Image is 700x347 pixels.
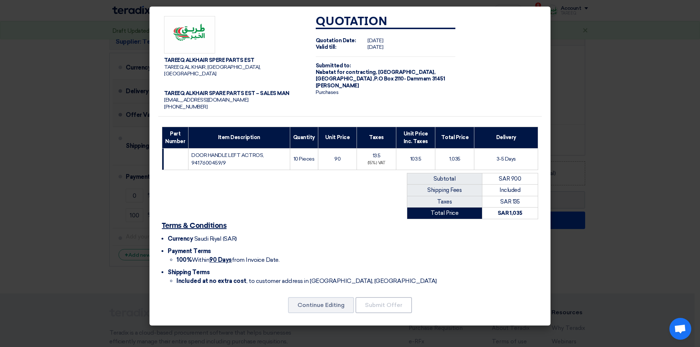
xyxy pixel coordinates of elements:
strong: Quotation [316,16,388,28]
span: Nabatat for contracting, [316,69,377,75]
span: 13.5 [373,153,381,159]
div: TAREEQ ALKHAIR SPERE PARTS EST [164,57,304,64]
td: Total Price [407,208,482,219]
td: Subtotal [407,173,482,185]
th: Unit Price Inc. Taxes [396,127,435,148]
th: Item Description [188,127,290,148]
strong: Included at no extra cost [176,277,246,284]
span: DOOR HANDLE LEFT ACTROS, 9417600459/9 [191,152,264,166]
th: Delivery [474,127,538,148]
th: Unit Price [318,127,357,148]
span: Within from Invoice Date. [176,256,279,263]
button: Continue Editing [288,297,354,313]
span: [DATE] [367,38,383,44]
li: , to customer address in [GEOGRAPHIC_DATA], [GEOGRAPHIC_DATA] [176,277,538,285]
th: Taxes [357,127,396,148]
span: 103.5 [410,156,421,162]
strong: Valid till: [316,44,337,50]
span: Included [499,187,520,193]
td: Taxes [407,196,482,208]
u: Terms & Conditions [162,222,226,229]
span: 3-5 Days [497,156,516,162]
td: SAR 900 [482,173,538,185]
span: Currency [168,235,193,242]
strong: SAR 1,035 [498,210,522,216]
td: Shipping Fees [407,185,482,196]
button: Submit Offer [355,297,412,313]
th: Quantity [290,127,318,148]
strong: 100% [176,256,192,263]
span: [GEOGRAPHIC_DATA], [GEOGRAPHIC_DATA] ,P.O Box 2110- Dammam 31451 [316,69,445,82]
span: SAR 135 [500,198,520,205]
span: Payment Terms [168,248,211,255]
div: TAREEQ ALKHAIR SPARE PARTS EST – SALES MAN [164,90,304,97]
th: Part Number [162,127,188,148]
span: Purchases [316,89,339,95]
div: (15%) VAT [360,160,393,166]
span: Saudi Riyal (SAR) [194,235,237,242]
div: Open chat [669,318,691,340]
strong: Submitted to: [316,63,351,69]
span: [PERSON_NAME] [316,83,359,89]
img: Company Logo [164,16,215,54]
span: Shipping Terms [168,269,210,276]
u: 90 Days [209,256,232,263]
span: [PHONE_NUMBER] [164,104,207,110]
span: 90 [334,156,341,162]
span: 10 Pieces [293,156,315,162]
span: 1,035 [449,156,460,162]
span: [EMAIL_ADDRESS][DOMAIN_NAME] [164,97,249,103]
th: Total Price [435,127,474,148]
span: TAREEQ AL KHAIR, [GEOGRAPHIC_DATA], [GEOGRAPHIC_DATA] [164,64,261,77]
strong: Quotation Date: [316,38,356,44]
span: [DATE] [367,44,383,50]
